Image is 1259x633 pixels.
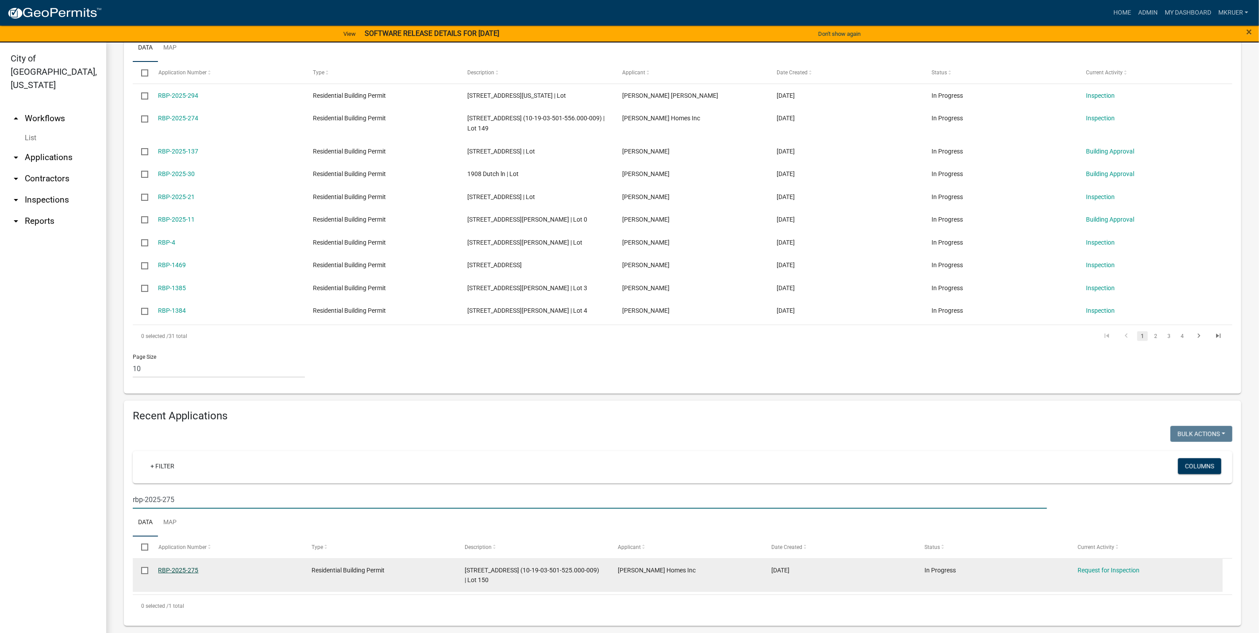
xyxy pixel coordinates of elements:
h4: Recent Applications [133,410,1232,422]
a: Inspection [1086,92,1115,99]
a: RBP-4 [158,239,176,246]
span: 11/19/2024 [777,261,795,269]
datatable-header-cell: Type [304,62,459,83]
a: Data [133,34,158,62]
datatable-header-cell: Status [916,537,1069,558]
span: Application Number [158,544,207,550]
span: 09/19/2024 [777,284,795,292]
span: Residential Building Permit [313,193,386,200]
span: Residential Building Permit [313,307,386,314]
span: 307 Hopkins Ln | Lot 0 [468,216,588,223]
datatable-header-cell: Date Created [763,537,916,558]
a: 1 [1137,331,1148,341]
span: Type [312,544,323,550]
datatable-header-cell: Date Created [768,62,923,83]
span: In Progress [932,92,963,99]
span: Residential Building Permit [313,115,386,122]
li: page 1 [1136,329,1149,344]
a: Inspection [1086,115,1115,122]
span: In Progress [932,261,963,269]
span: In Progress [924,567,956,574]
i: arrow_drop_down [11,216,21,226]
datatable-header-cell: Select [133,537,150,558]
span: 02/06/2025 [777,170,795,177]
span: 233 Forest Dr Jeffersonville, IN 47130 | Lot [468,239,583,246]
li: page 2 [1149,329,1163,344]
span: × [1247,26,1252,38]
span: In Progress [932,239,963,246]
datatable-header-cell: Status [923,62,1078,83]
span: Status [932,69,947,76]
a: Admin [1135,4,1161,21]
span: 0 selected / [141,603,169,609]
span: Description [465,544,492,550]
span: Applicant [622,69,645,76]
span: In Progress [932,193,963,200]
a: Inspection [1086,193,1115,200]
a: RBP-2025-275 [158,567,199,574]
span: Current Activity [1086,69,1123,76]
span: 07/21/2025 [777,115,795,122]
a: Inspection [1086,261,1115,269]
span: In Progress [932,307,963,314]
a: RBP-1469 [158,261,186,269]
i: arrow_drop_down [11,152,21,163]
span: Residential Building Permit [313,261,386,269]
a: RBP-2025-274 [158,115,199,122]
span: 01/23/2025 [777,193,795,200]
a: Inspection [1086,284,1115,292]
div: 1 total [133,595,1232,617]
div: 31 total [133,325,569,347]
span: 220 Cherokee Dr | Lot CHEROKEE TERRACE 3RD LOT 67 [468,261,522,269]
span: 5126 Woodstone Circle (10-19-03-501-556.000-009) | Lot 149 [468,115,605,132]
span: Description [468,69,495,76]
span: Keith Groth [622,239,670,246]
span: Application Number [158,69,207,76]
datatable-header-cell: Applicant [610,537,763,558]
a: Map [158,509,182,537]
a: 3 [1164,331,1174,341]
span: Nicholas C Jones [622,148,670,155]
a: My Dashboard [1161,4,1215,21]
span: In Progress [932,148,963,155]
a: Inspection [1086,307,1115,314]
i: arrow_drop_down [11,173,21,184]
a: Data [133,509,158,537]
span: Schuler Homes Inc [618,567,696,574]
button: Close [1247,27,1252,37]
button: Don't show again [815,27,864,41]
a: 4 [1177,331,1188,341]
span: Type [313,69,324,76]
a: RBP-2025-11 [158,216,195,223]
span: 08/06/2025 [777,92,795,99]
span: 01/16/2025 [777,216,795,223]
span: 09/19/2024 [777,307,795,314]
i: arrow_drop_up [11,113,21,124]
li: page 4 [1176,329,1189,344]
span: Applicant [618,544,641,550]
span: Schuler Homes Inc [622,115,700,122]
a: Request for Inspection [1078,567,1140,574]
button: Columns [1178,458,1221,474]
span: 1616 Scott St Jeffersonville IN 47130 | Lot 4 [468,307,588,314]
a: RBP-2025-137 [158,148,199,155]
span: Amanda Ray [622,216,670,223]
span: 55 Virginia Avenue Jeffersonville IN 47130 | Lot [468,92,566,99]
span: Residential Building Permit [313,92,386,99]
datatable-header-cell: Application Number [150,537,303,558]
span: In Progress [932,216,963,223]
span: Residential Building Permit [313,148,386,155]
a: go to first page [1098,331,1115,341]
span: Status [924,544,940,550]
span: Mark Bedair [622,284,670,292]
span: Residential Building Permit [312,567,385,574]
span: 12/26/2024 [777,239,795,246]
span: 07/21/2025 [771,567,789,574]
datatable-header-cell: Select [133,62,150,83]
span: Christopher Todd Perkins [622,92,718,99]
a: RBP-2025-294 [158,92,199,99]
a: RBP-1385 [158,284,186,292]
span: In Progress [932,284,963,292]
li: page 3 [1163,329,1176,344]
a: Home [1110,4,1135,21]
